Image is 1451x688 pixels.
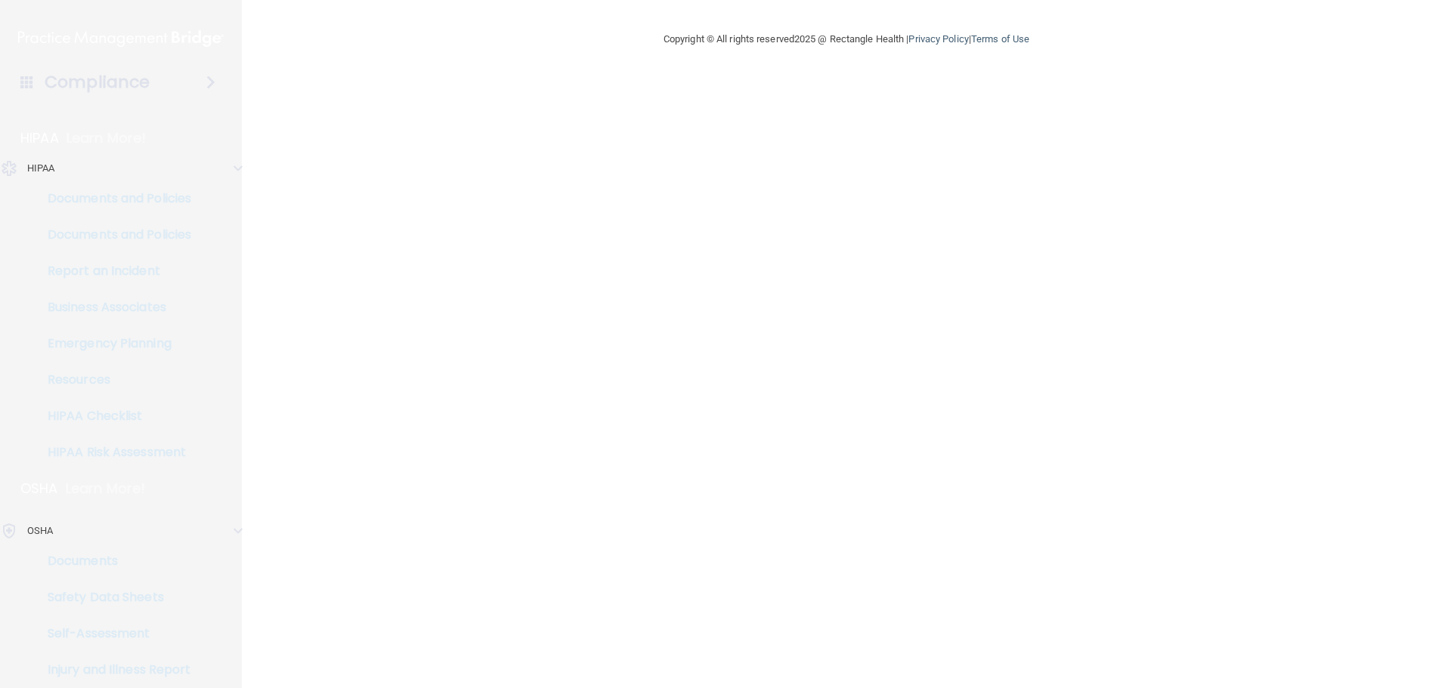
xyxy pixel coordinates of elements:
p: Resources [10,372,216,387]
div: Copyright © All rights reserved 2025 @ Rectangle Health | | [571,15,1122,63]
p: Business Associates [10,300,216,315]
p: Learn More! [66,480,146,498]
p: OSHA [20,480,58,498]
p: Self-Assessment [10,626,216,641]
h4: Compliance [45,72,150,93]
p: Learn More! [67,129,147,147]
p: Safety Data Sheets [10,590,216,605]
a: Privacy Policy [908,33,968,45]
p: Report an Incident [10,264,216,279]
p: HIPAA [27,159,55,177]
p: OSHA [27,522,53,540]
p: HIPAA Risk Assessment [10,445,216,460]
p: Injury and Illness Report [10,662,216,677]
img: PMB logo [18,23,224,54]
p: Documents and Policies [10,227,216,242]
p: Documents [10,554,216,569]
p: Documents and Policies [10,191,216,206]
p: HIPAA [20,129,59,147]
p: Emergency Planning [10,336,216,351]
p: HIPAA Checklist [10,409,216,424]
a: Terms of Use [971,33,1029,45]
